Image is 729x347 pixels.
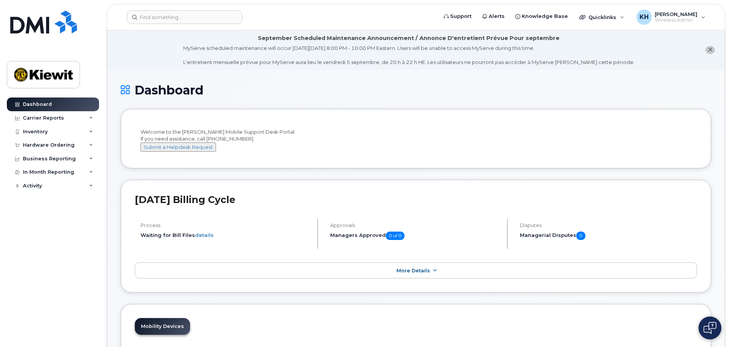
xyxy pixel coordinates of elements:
[141,142,216,152] button: Submit a Helpdesk Request
[576,232,585,240] span: 0
[258,34,560,42] div: September Scheduled Maintenance Announcement / Annonce D'entretient Prévue Pour septembre
[330,232,500,240] h5: Managers Approved
[520,232,697,240] h5: Managerial Disputes
[195,232,214,238] a: details
[141,144,216,150] a: Submit a Helpdesk Request
[135,194,697,205] h2: [DATE] Billing Cycle
[121,83,711,97] h1: Dashboard
[141,232,311,239] li: Waiting for Bill Files
[396,268,430,273] span: More Details
[386,232,404,240] span: 0 of 0
[703,322,716,334] img: Open chat
[135,318,190,335] a: Mobility Devices
[183,45,635,66] div: MyServe scheduled maintenance will occur [DATE][DATE] 8:00 PM - 10:00 PM Eastern. Users will be u...
[141,128,691,152] div: Welcome to the [PERSON_NAME] Mobile Support Desk Portal If you need assistance, call [PHONE_NUMBER].
[141,222,311,228] h4: Process
[330,222,500,228] h4: Approvals
[520,222,697,228] h4: Disputes
[705,46,715,54] button: close notification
